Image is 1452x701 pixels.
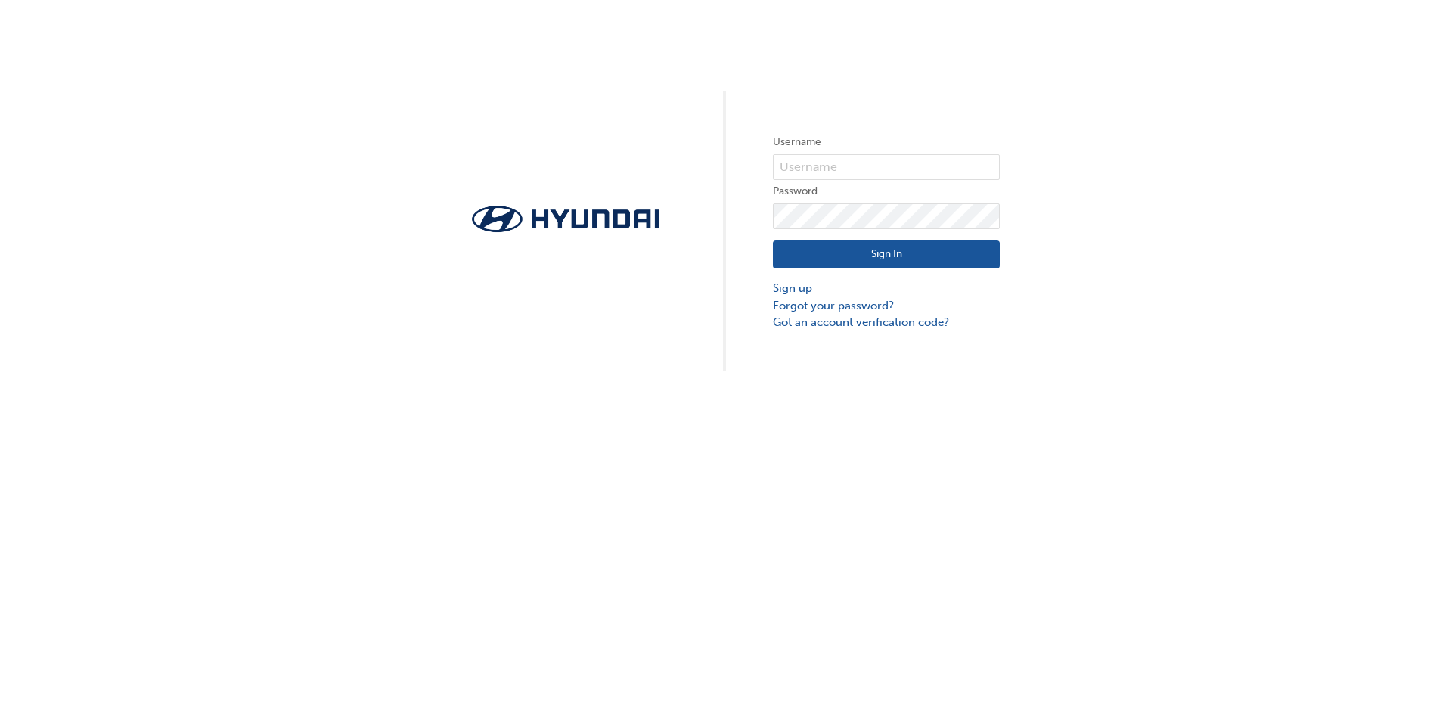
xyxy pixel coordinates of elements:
input: Username [773,154,1000,180]
label: Username [773,133,1000,151]
a: Got an account verification code? [773,314,1000,331]
a: Sign up [773,280,1000,297]
label: Password [773,182,1000,200]
a: Forgot your password? [773,297,1000,315]
img: Trak [452,201,679,237]
button: Sign In [773,240,1000,269]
